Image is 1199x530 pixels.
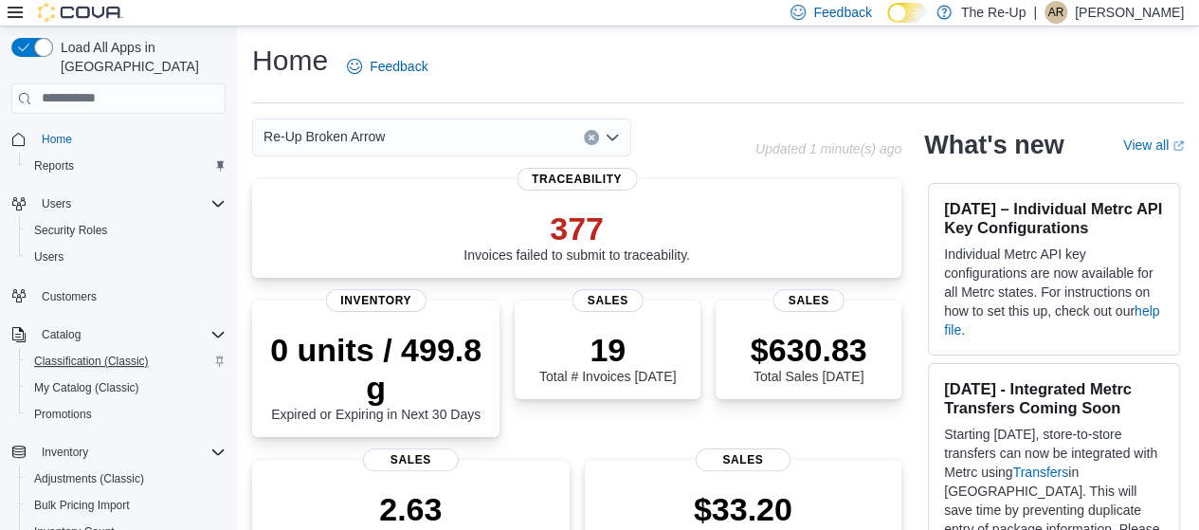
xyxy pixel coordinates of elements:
[660,490,827,528] p: $33.20
[27,155,82,177] a: Reports
[773,289,845,312] span: Sales
[19,492,233,519] button: Bulk Pricing Import
[27,494,226,517] span: Bulk Pricing Import
[1172,140,1184,152] svg: External link
[961,1,1026,24] p: The Re-Up
[53,38,226,76] span: Load All Apps in [GEOGRAPHIC_DATA]
[42,132,72,147] span: Home
[34,441,226,464] span: Inventory
[34,471,144,486] span: Adjustments (Classic)
[27,403,226,426] span: Promotions
[1033,1,1037,24] p: |
[42,445,88,460] span: Inventory
[27,467,152,490] a: Adjustments (Classic)
[34,192,79,215] button: Users
[34,192,226,215] span: Users
[463,210,690,263] div: Invoices failed to submit to traceability.
[34,158,74,174] span: Reports
[34,354,149,369] span: Classification (Classic)
[27,219,115,242] a: Security Roles
[4,439,233,466] button: Inventory
[944,303,1159,338] a: help file
[4,321,233,348] button: Catalog
[34,128,80,151] a: Home
[755,141,901,156] p: Updated 1 minute(s) ago
[363,448,458,471] span: Sales
[539,331,676,369] p: 19
[27,246,226,268] span: Users
[27,467,226,490] span: Adjustments (Classic)
[19,466,233,492] button: Adjustments (Classic)
[4,191,233,217] button: Users
[19,153,233,179] button: Reports
[339,47,435,85] a: Feedback
[325,289,427,312] span: Inventory
[370,57,427,76] span: Feedback
[263,125,385,148] span: Re-Up Broken Arrow
[1123,137,1184,153] a: View allExternal link
[751,331,867,369] p: $630.83
[1012,465,1068,480] a: Transfers
[27,376,226,399] span: My Catalog (Classic)
[4,125,233,153] button: Home
[34,407,92,422] span: Promotions
[27,376,147,399] a: My Catalog (Classic)
[463,210,690,247] p: 377
[517,168,637,191] span: Traceability
[19,217,233,244] button: Security Roles
[944,379,1164,417] h3: [DATE] - Integrated Metrc Transfers Coming Soon
[4,282,233,309] button: Customers
[310,490,511,528] p: 2.63
[34,249,64,265] span: Users
[27,219,226,242] span: Security Roles
[34,498,130,513] span: Bulk Pricing Import
[1048,1,1064,24] span: AR
[34,283,226,307] span: Customers
[19,348,233,375] button: Classification (Classic)
[539,331,676,384] div: Total # Invoices [DATE]
[27,246,71,268] a: Users
[813,3,871,22] span: Feedback
[605,130,620,145] button: Open list of options
[34,380,139,395] span: My Catalog (Classic)
[887,3,927,23] input: Dark Mode
[42,196,71,211] span: Users
[944,199,1164,237] h3: [DATE] – Individual Metrc API Key Configurations
[27,494,137,517] a: Bulk Pricing Import
[38,3,123,22] img: Cova
[19,244,233,270] button: Users
[34,285,104,308] a: Customers
[27,155,226,177] span: Reports
[34,441,96,464] button: Inventory
[19,375,233,401] button: My Catalog (Classic)
[944,245,1164,339] p: Individual Metrc API key configurations are now available for all Metrc states. For instructions ...
[19,401,233,428] button: Promotions
[1045,1,1067,24] div: Aaron Remington
[572,289,644,312] span: Sales
[584,130,599,145] button: Clear input
[252,42,328,80] h1: Home
[267,331,484,407] p: 0 units / 499.8 g
[27,350,156,373] a: Classification (Classic)
[696,448,790,471] span: Sales
[27,403,100,426] a: Promotions
[34,127,226,151] span: Home
[887,23,888,24] span: Dark Mode
[924,130,1063,160] h2: What's new
[42,327,81,342] span: Catalog
[42,289,97,304] span: Customers
[34,323,226,346] span: Catalog
[27,350,226,373] span: Classification (Classic)
[34,323,88,346] button: Catalog
[34,223,107,238] span: Security Roles
[267,331,484,422] div: Expired or Expiring in Next 30 Days
[1075,1,1184,24] p: [PERSON_NAME]
[751,331,867,384] div: Total Sales [DATE]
